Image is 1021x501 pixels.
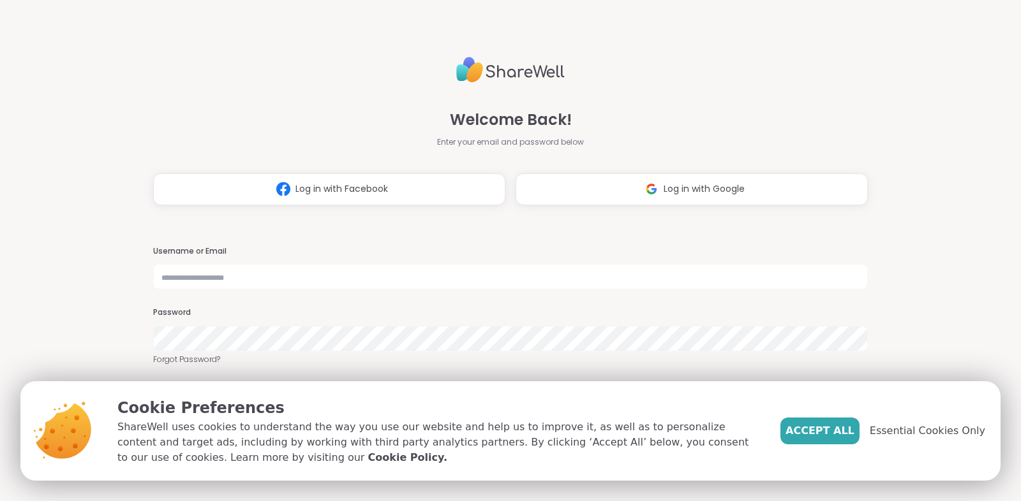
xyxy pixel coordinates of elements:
[450,108,572,131] span: Welcome Back!
[153,354,868,365] a: Forgot Password?
[117,396,760,419] p: Cookie Preferences
[786,423,854,439] span: Accept All
[456,52,565,88] img: ShareWell Logo
[870,423,985,439] span: Essential Cookies Only
[368,450,447,465] a: Cookie Policy.
[271,177,295,201] img: ShareWell Logomark
[117,419,760,465] p: ShareWell uses cookies to understand the way you use our website and help us to improve it, as we...
[437,136,584,148] span: Enter your email and password below
[295,182,388,196] span: Log in with Facebook
[153,173,505,205] button: Log in with Facebook
[639,177,664,201] img: ShareWell Logomark
[664,182,745,196] span: Log in with Google
[153,246,868,257] h3: Username or Email
[780,417,860,444] button: Accept All
[516,173,868,205] button: Log in with Google
[153,307,868,318] h3: Password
